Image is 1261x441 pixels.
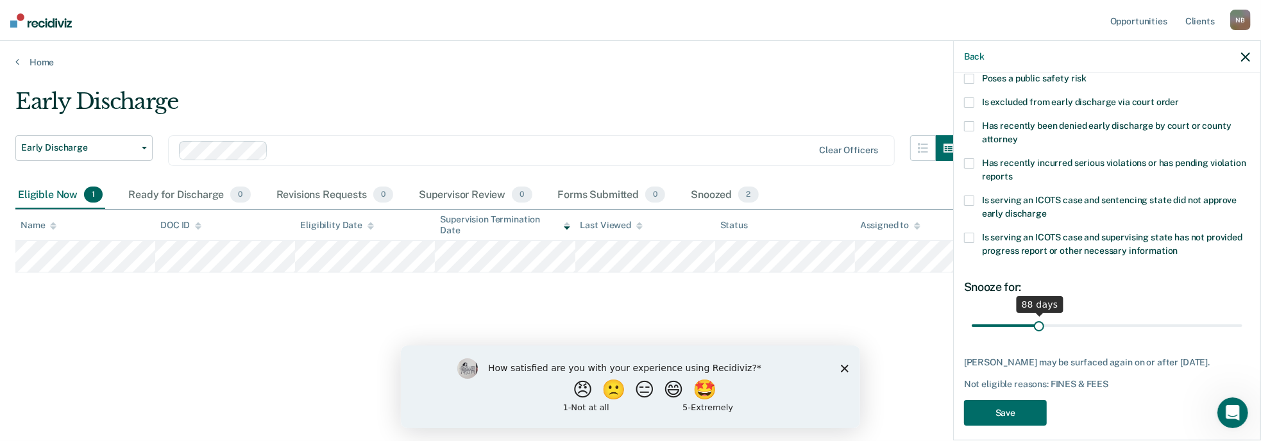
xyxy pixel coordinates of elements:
span: Is excluded from early discharge via court order [982,97,1179,107]
span: 1 [84,187,103,203]
div: 88 days [1017,296,1063,313]
span: Poses a public safety risk [982,73,1087,83]
img: Recidiviz [10,13,72,28]
div: Snoozed [688,181,761,210]
div: Clear officers [819,145,878,156]
div: Supervisor Review [416,181,535,210]
span: Is serving an ICOTS case and sentencing state did not approve early discharge [982,195,1237,219]
span: Has recently incurred serious violations or has pending violation reports [982,158,1246,181]
div: Forms Submitted [555,181,668,210]
div: Status [720,220,748,231]
iframe: Survey by Kim from Recidiviz [401,345,860,428]
div: [PERSON_NAME] may be surfaced again on or after [DATE]. [964,357,1250,368]
a: Home [15,56,1246,68]
span: 2 [738,187,758,203]
div: N B [1230,10,1251,30]
span: 0 [645,187,665,203]
div: DOC ID [160,220,201,231]
div: Revisions Requests [274,181,396,210]
button: Save [964,400,1047,426]
div: Eligibility Date [300,220,374,231]
div: Assigned to [860,220,920,231]
div: Snooze for: [964,280,1250,294]
div: Supervision Termination Date [440,214,570,236]
div: Eligible Now [15,181,105,210]
span: 0 [373,187,393,203]
div: Early Discharge [15,88,961,125]
iframe: Intercom live chat [1217,397,1248,428]
span: Is serving an ICOTS case and supervising state has not provided progress report or other necessar... [982,232,1242,256]
div: Last Viewed [580,220,643,231]
button: Back [964,51,985,62]
span: 0 [512,187,532,203]
span: 0 [230,187,250,203]
span: Has recently been denied early discharge by court or county attorney [982,121,1231,144]
div: Name [21,220,56,231]
span: Early Discharge [21,142,137,153]
div: Not eligible reasons: FINES & FEES [964,379,1250,390]
div: Ready for Discharge [126,181,253,210]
